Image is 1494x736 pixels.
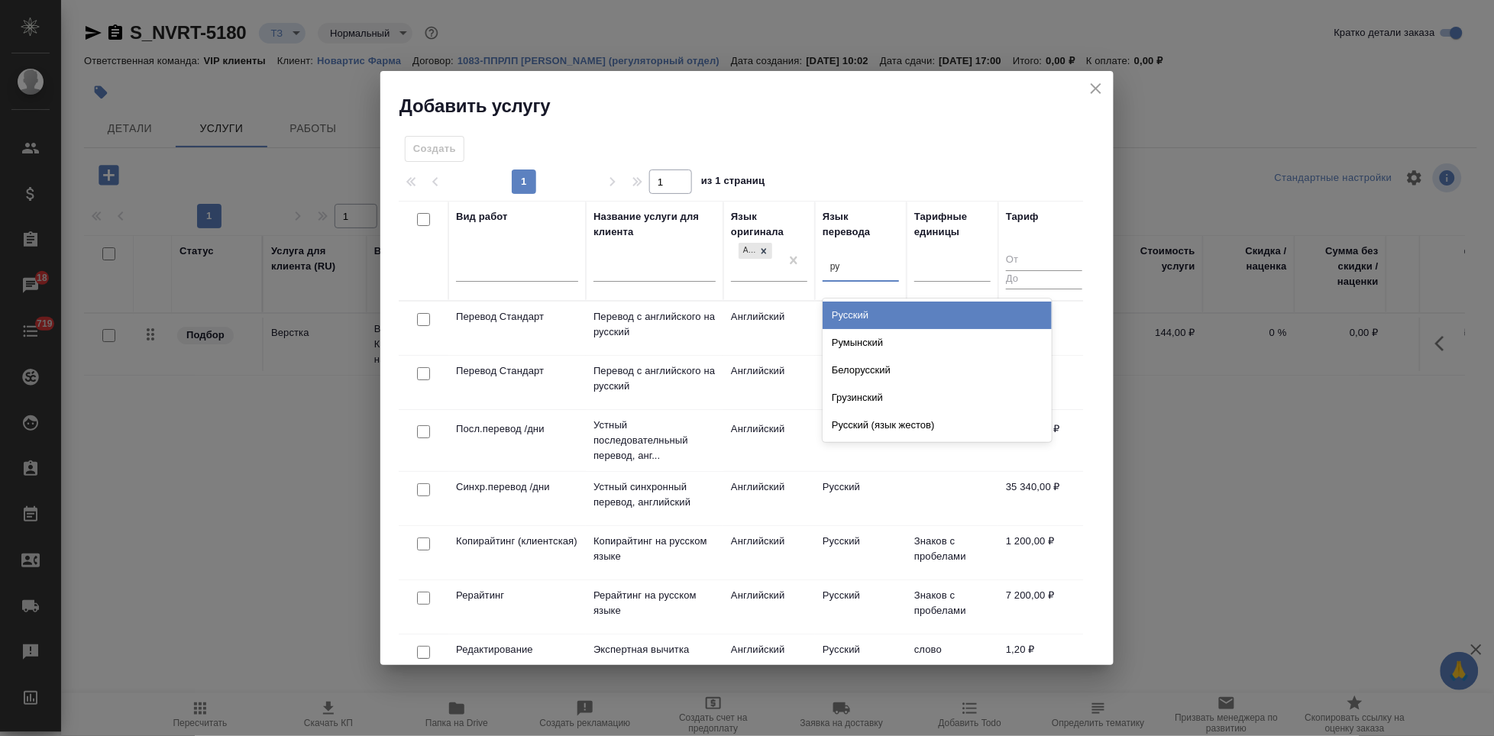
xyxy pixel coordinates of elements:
td: слово [907,634,998,688]
td: Английский [723,526,815,579]
div: Английский [737,241,774,260]
td: 7 200,00 ₽ [998,580,1090,634]
td: 1,20 ₽ [998,634,1090,688]
div: Грузинский [823,384,1052,412]
p: Редактирование [456,642,578,657]
p: Перевод с английского на русский [593,309,716,340]
div: Английский [739,243,755,259]
div: Язык перевода [823,209,899,240]
p: Синхр.перевод /дни [456,479,578,495]
h2: Добавить услугу [399,94,1114,118]
p: Экспертная вычитка [593,642,716,657]
td: 1 200,00 ₽ [998,526,1090,579]
input: До [1006,270,1082,289]
td: Русский [815,526,907,579]
p: Устный последователньный перевод, анг... [593,418,716,463]
td: Русский [815,414,907,467]
button: close [1085,77,1108,100]
p: Копирайтинг (клиентская) [456,534,578,549]
td: Английский [723,472,815,525]
td: Знаков с пробелами [907,526,998,579]
div: Вид работ [456,209,508,224]
p: Рерайтинг на русском языке [593,588,716,618]
div: Белорусский [823,357,1052,384]
td: Английский [723,414,815,467]
td: Русский [815,472,907,525]
div: Русский [823,302,1052,329]
span: из 1 страниц [701,172,765,194]
div: Тариф [1006,209,1039,224]
td: Русский [815,580,907,634]
p: Перевод Стандарт [456,309,578,324]
p: Копирайтинг на русском языке [593,534,716,564]
div: Тарифные единицы [914,209,991,240]
td: Английский [723,302,815,355]
td: Русский [815,356,907,409]
td: Английский [723,356,815,409]
div: Русский (язык жестов) [823,412,1052,439]
p: Устный синхронный перевод, английский [593,479,716,510]
p: Перевод с английского на русский [593,363,716,394]
td: Английский [723,580,815,634]
p: Рерайтинг [456,588,578,603]
td: Знаков с пробелами [907,580,998,634]
div: Название услуги для клиента [593,209,716,240]
div: Язык оригинала [731,209,807,240]
p: Перевод Стандарт [456,363,578,379]
td: 35 340,00 ₽ [998,472,1090,525]
input: От [1006,251,1082,270]
td: Русский [815,302,907,355]
div: Румынский [823,329,1052,357]
td: Русский [815,634,907,688]
p: Посл.перевод /дни [456,421,578,437]
td: Английский [723,634,815,688]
